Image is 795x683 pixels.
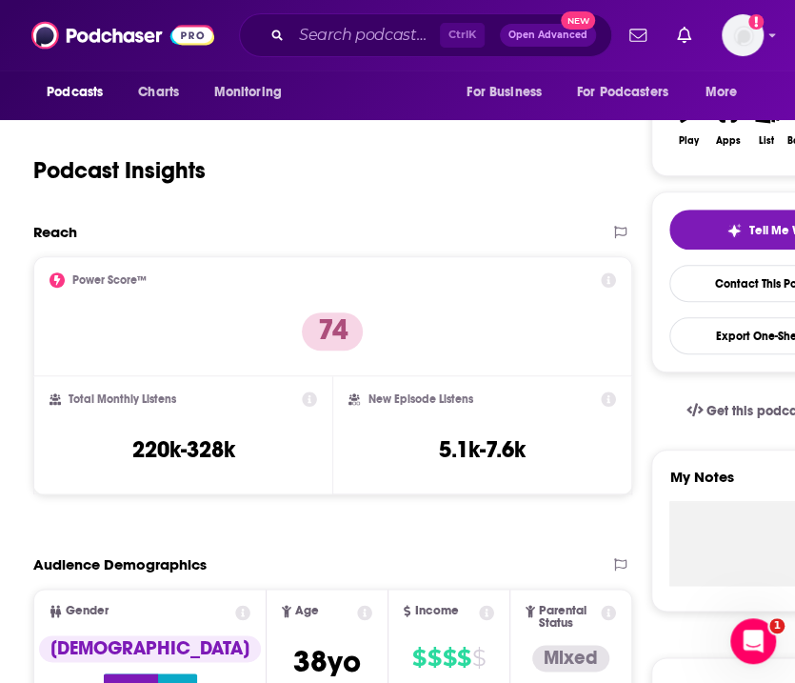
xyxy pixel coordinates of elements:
img: tell me why sparkle [726,223,742,238]
span: Parental Status [539,605,598,630]
h2: Total Monthly Listens [69,392,176,406]
span: $ [457,643,470,673]
input: Search podcasts, credits, & more... [291,20,440,50]
span: $ [427,643,441,673]
span: $ [472,643,486,673]
a: Charts [126,74,190,110]
button: Open AdvancedNew [500,24,596,47]
h1: Podcast Insights [33,156,206,185]
span: $ [442,643,455,673]
iframe: Intercom live chat [730,618,776,664]
span: Gender [66,605,109,617]
h3: 5.1k-7.6k [439,435,526,464]
div: List [759,135,774,147]
span: Monitoring [213,79,281,106]
svg: Add a profile image [748,14,764,30]
a: Show notifications dropdown [669,19,699,51]
span: 38 yo [293,643,361,680]
h2: Power Score™ [72,273,147,287]
span: Podcasts [47,79,103,106]
img: Podchaser - Follow, Share and Rate Podcasts [31,17,214,53]
div: Apps [715,135,740,147]
span: 1 [769,618,785,633]
span: Open Advanced [508,30,587,40]
button: List [747,90,786,158]
span: For Podcasters [577,79,668,106]
span: More [706,79,738,106]
span: Charts [138,79,179,106]
div: Search podcasts, credits, & more... [239,13,612,57]
span: Logged in as WE_Broadcast1 [722,14,764,56]
div: [DEMOGRAPHIC_DATA] [39,635,261,662]
h2: New Episode Listens [368,392,472,406]
span: Age [295,605,319,617]
div: Mixed [532,645,609,672]
p: 74 [302,312,363,351]
button: Show profile menu [722,14,764,56]
h2: Reach [33,223,77,241]
a: Show notifications dropdown [622,19,654,51]
h3: 220k-328k [132,435,235,464]
button: open menu [692,74,762,110]
img: User Profile [722,14,764,56]
button: open menu [200,74,306,110]
h2: Audience Demographics [33,555,207,573]
button: Apps [708,90,747,158]
button: open menu [565,74,696,110]
span: For Business [467,79,542,106]
span: $ [412,643,426,673]
div: Play [679,135,699,147]
span: Ctrl K [440,23,485,48]
button: open menu [453,74,566,110]
button: open menu [33,74,128,110]
span: New [561,11,595,30]
button: Play [669,90,708,158]
span: Income [414,605,458,617]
